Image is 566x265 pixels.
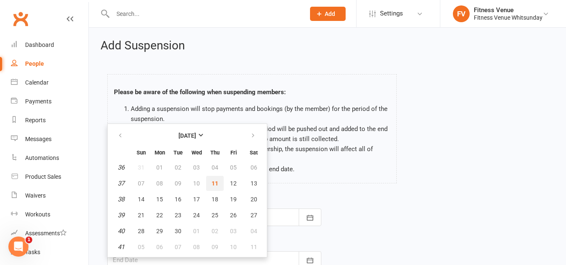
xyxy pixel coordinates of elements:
button: 29 [151,224,168,239]
button: 21 [132,208,150,223]
span: 01 [193,228,200,234]
span: 27 [251,212,257,219]
a: Assessments [11,224,88,243]
span: 03 [230,228,237,234]
a: Reports [11,111,88,130]
button: 05 [132,239,150,255]
span: 26 [230,212,237,219]
button: 28 [132,224,150,239]
button: 07 [169,239,187,255]
span: 18 [212,196,218,203]
em: 39 [118,211,124,219]
span: 22 [156,212,163,219]
strong: [DATE] [178,132,196,139]
button: 24 [188,208,205,223]
div: Product Sales [25,173,61,180]
em: 37 [118,180,124,187]
span: 25 [212,212,218,219]
div: People [25,60,44,67]
button: 11 [206,176,224,191]
button: 18 [206,192,224,207]
em: 40 [118,227,124,235]
span: 07 [175,244,181,250]
em: 41 [118,243,124,251]
a: Messages [11,130,88,149]
a: Workouts [11,205,88,224]
a: People [11,54,88,73]
em: 38 [118,196,124,203]
div: Messages [25,136,52,142]
span: 06 [156,244,163,250]
small: Sunday [137,149,146,156]
button: Add [310,7,346,21]
span: 13 [251,180,257,187]
span: 05 [138,244,145,250]
small: Thursday [210,149,220,156]
button: 01 [188,224,205,239]
span: 24 [193,212,200,219]
span: 20 [251,196,257,203]
span: 23 [175,212,181,219]
span: 04 [251,228,257,234]
div: Calendar [25,79,49,86]
span: 09 [212,244,218,250]
a: Tasks [11,243,88,262]
button: 13 [243,176,264,191]
button: 12 [225,176,242,191]
div: FV [453,5,470,22]
div: Fitness Venue [474,6,543,14]
span: 11 [212,180,218,187]
button: 27 [243,208,264,223]
span: 30 [175,228,181,234]
div: Reports [25,117,46,123]
span: 19 [230,196,237,203]
button: 26 [225,208,242,223]
button: 11 [243,239,264,255]
li: Adding a suspension will stop payments and bookings (by the member) for the period of the suspens... [131,104,390,124]
button: 23 [169,208,187,223]
button: 30 [169,224,187,239]
span: Settings [380,4,403,23]
span: 1 [26,237,32,243]
span: 28 [138,228,145,234]
div: Dashboard [25,41,54,48]
span: 12 [230,180,237,187]
button: 10 [225,239,242,255]
a: Dashboard [11,36,88,54]
span: 14 [138,196,145,203]
button: 14 [132,192,150,207]
button: 15 [151,192,168,207]
strong: Please be aware of the following when suspending members: [114,88,286,96]
button: 20 [243,192,264,207]
button: 02 [206,224,224,239]
a: Product Sales [11,167,88,186]
span: 21 [138,212,145,219]
button: 08 [188,239,205,255]
small: Wednesday [191,149,202,156]
span: 10 [230,244,237,250]
span: 02 [212,228,218,234]
div: Workouts [25,211,50,218]
a: Automations [11,149,88,167]
div: Assessments [25,230,67,237]
span: Add [325,10,335,17]
span: 08 [193,244,200,250]
button: 03 [225,224,242,239]
small: Tuesday [173,149,183,156]
input: Search... [110,8,299,20]
em: 36 [118,164,124,171]
small: Saturday [250,149,258,156]
button: 17 [188,192,205,207]
small: Friday [230,149,237,156]
a: Waivers [11,186,88,205]
div: Automations [25,154,59,161]
button: 22 [151,208,168,223]
a: Payments [11,92,88,111]
button: 04 [243,224,264,239]
h2: Add Suspension [101,39,554,52]
button: 06 [151,239,168,255]
small: Monday [155,149,165,156]
div: Waivers [25,192,46,199]
span: 29 [156,228,163,234]
div: Tasks [25,249,40,255]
